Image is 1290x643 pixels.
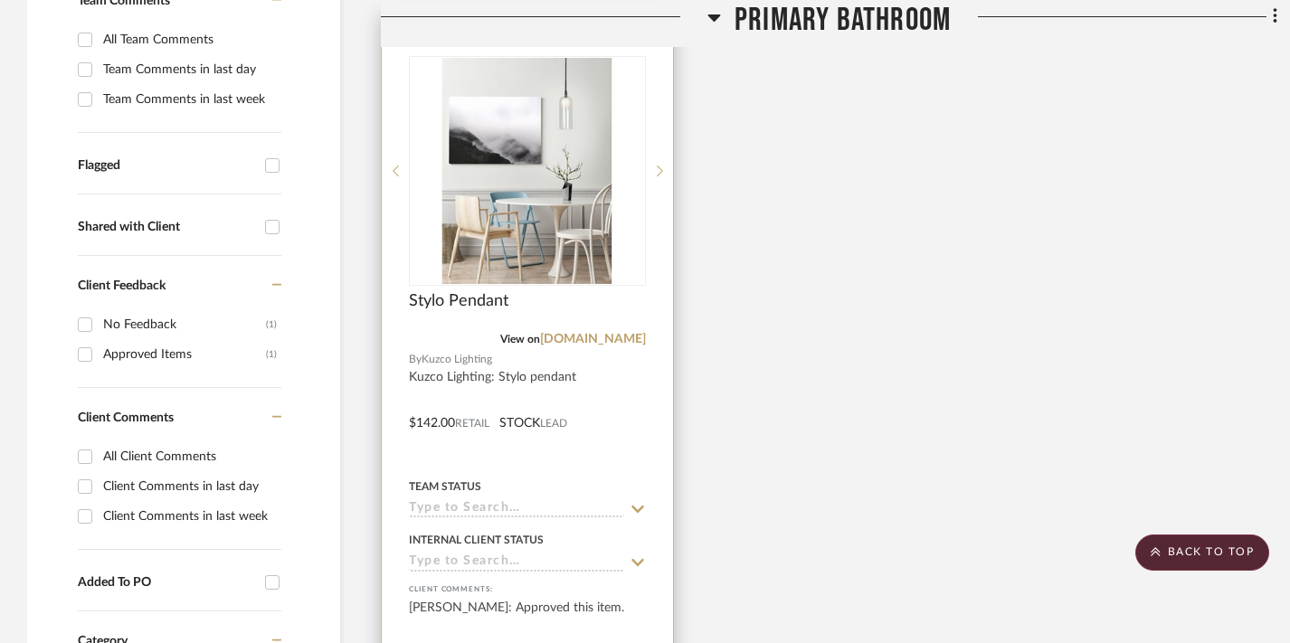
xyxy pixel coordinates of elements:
[103,85,277,114] div: Team Comments in last week
[409,478,481,495] div: Team Status
[540,333,646,345] a: [DOMAIN_NAME]
[409,599,646,635] div: [PERSON_NAME]: Approved this item.
[266,310,277,339] div: (1)
[409,554,624,572] input: Type to Search…
[78,158,256,174] div: Flagged
[500,334,540,345] span: View on
[409,501,624,518] input: Type to Search…
[409,291,508,311] span: Stylo Pendant
[78,279,166,292] span: Client Feedback
[78,220,256,235] div: Shared with Client
[409,351,422,368] span: By
[103,340,266,369] div: Approved Items
[409,532,544,548] div: Internal Client Status
[103,55,277,84] div: Team Comments in last day
[103,310,266,339] div: No Feedback
[103,442,277,471] div: All Client Comments
[78,411,174,424] span: Client Comments
[103,502,277,531] div: Client Comments in last week
[103,472,277,501] div: Client Comments in last day
[78,575,256,591] div: Added To PO
[414,58,640,284] img: Stylo Pendant
[266,340,277,369] div: (1)
[1135,534,1269,571] scroll-to-top-button: BACK TO TOP
[103,25,277,54] div: All Team Comments
[410,57,645,285] div: 0
[422,351,492,368] span: Kuzco Lighting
